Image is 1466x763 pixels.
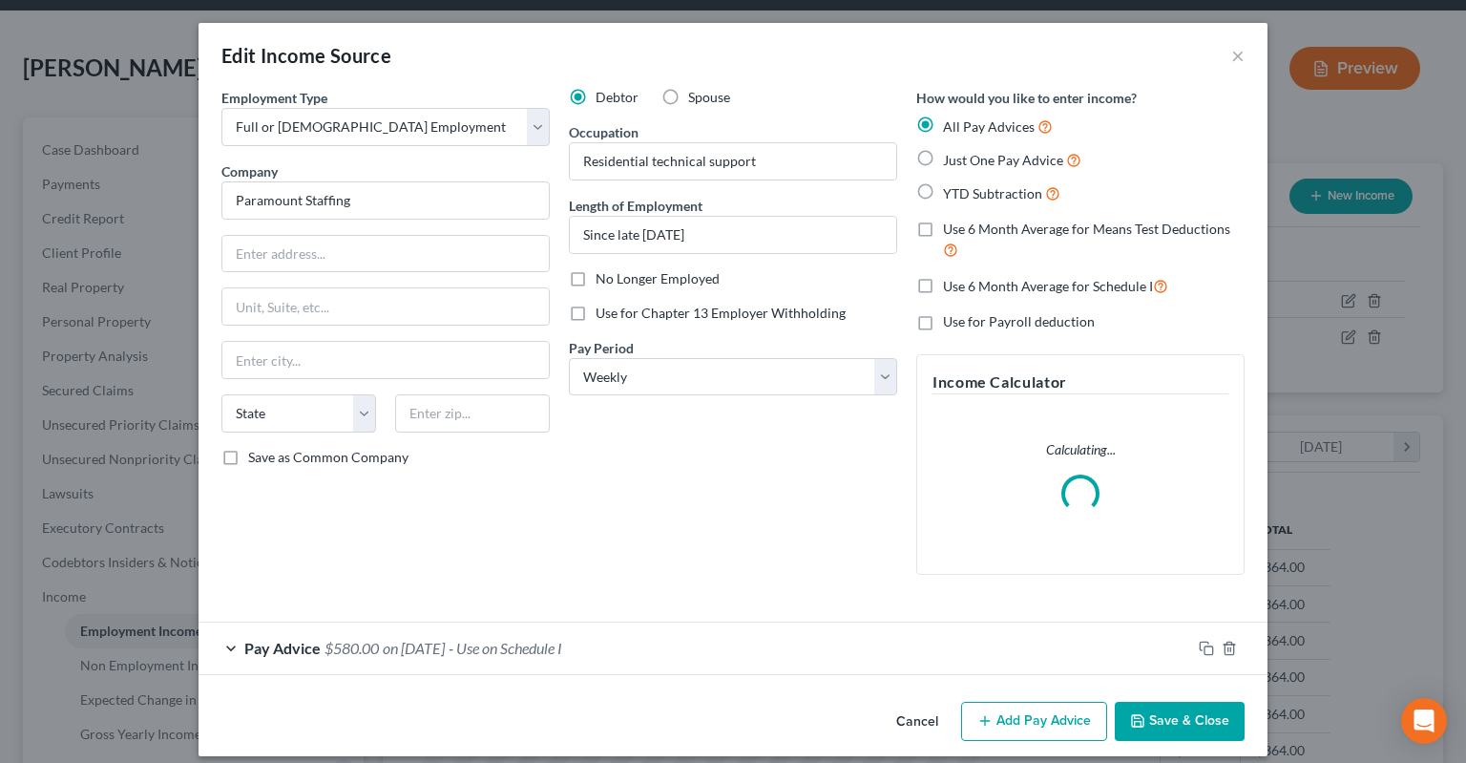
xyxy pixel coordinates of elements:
[943,185,1042,201] span: YTD Subtraction
[569,122,639,142] label: Occupation
[395,394,550,433] input: Enter zip...
[222,342,549,378] input: Enter city...
[570,143,896,180] input: --
[688,89,730,105] span: Spouse
[1401,698,1447,744] div: Open Intercom Messenger
[221,90,327,106] span: Employment Type
[596,270,720,286] span: No Longer Employed
[383,639,445,657] span: on [DATE]
[961,702,1107,742] button: Add Pay Advice
[932,440,1228,459] p: Calculating...
[221,163,278,180] span: Company
[569,196,702,216] label: Length of Employment
[932,371,1228,394] h5: Income Calculator
[325,639,379,657] span: $580.00
[221,181,550,220] input: Search company by name...
[1231,44,1245,67] button: ×
[244,639,321,657] span: Pay Advice
[943,278,1153,294] span: Use 6 Month Average for Schedule I
[1115,702,1245,742] button: Save & Close
[222,236,549,272] input: Enter address...
[596,89,639,105] span: Debtor
[569,340,634,356] span: Pay Period
[221,42,391,69] div: Edit Income Source
[916,88,1137,108] label: How would you like to enter income?
[943,118,1035,135] span: All Pay Advices
[943,152,1063,168] span: Just One Pay Advice
[943,313,1095,329] span: Use for Payroll deduction
[943,221,1230,237] span: Use 6 Month Average for Means Test Deductions
[596,305,846,321] span: Use for Chapter 13 Employer Withholding
[881,704,953,742] button: Cancel
[222,288,549,325] input: Unit, Suite, etc...
[449,639,562,657] span: - Use on Schedule I
[570,217,896,253] input: ex: 2 years
[248,449,408,465] span: Save as Common Company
